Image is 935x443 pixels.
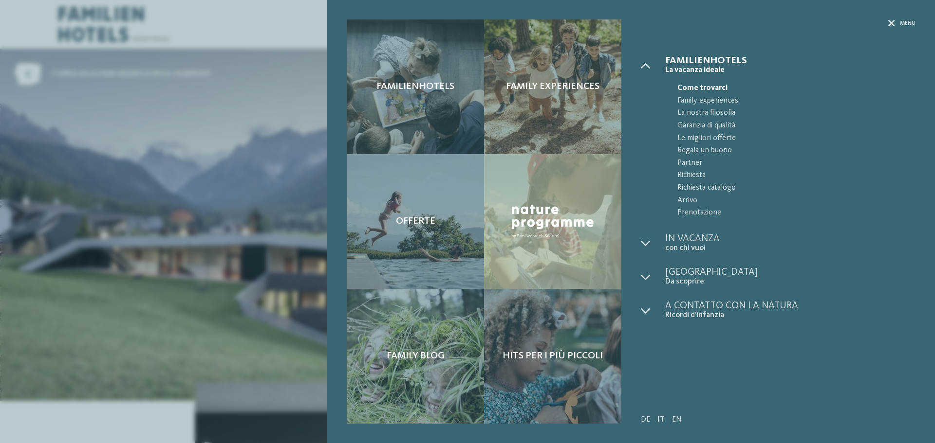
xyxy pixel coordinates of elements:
[677,195,916,207] span: Arrivo
[677,182,916,195] span: Richiesta catalogo
[665,277,916,286] span: Da scoprire
[665,82,916,95] a: Come trovarci
[347,289,484,424] a: Il nostro family hotel a Sesto, il vostro rifugio sulle Dolomiti. Family Blog
[665,267,916,277] span: [GEOGRAPHIC_DATA]
[672,416,682,424] a: EN
[665,267,916,286] a: [GEOGRAPHIC_DATA] Da scoprire
[665,56,916,75] a: Familienhotels La vacanza ideale
[677,95,916,107] span: Family experiences
[665,66,916,75] span: La vacanza ideale
[484,154,621,289] a: Il nostro family hotel a Sesto, il vostro rifugio sulle Dolomiti. Nature Programme
[677,207,916,219] span: Prenotazione
[347,19,484,154] a: Il nostro family hotel a Sesto, il vostro rifugio sulle Dolomiti. Familienhotels
[665,244,916,253] span: con chi vuoi
[665,169,916,182] a: Richiesta
[657,416,665,424] a: IT
[665,311,916,320] span: Ricordi d’infanzia
[677,169,916,182] span: Richiesta
[677,157,916,170] span: Partner
[665,107,916,120] a: La nostra filosofia
[665,144,916,157] a: Regala un buono
[677,144,916,157] span: Regala un buono
[665,120,916,132] a: Garanzia di qualità
[396,215,435,227] span: Offerte
[508,201,597,241] img: Nature Programme
[665,56,916,66] span: Familienhotels
[506,81,599,92] span: Family experiences
[665,301,916,320] a: A contatto con la natura Ricordi d’infanzia
[376,81,454,92] span: Familienhotels
[900,19,916,28] span: Menu
[665,95,916,107] a: Family experiences
[665,234,916,244] span: In vacanza
[665,157,916,170] a: Partner
[677,132,916,145] span: Le migliori offerte
[665,195,916,207] a: Arrivo
[347,154,484,289] a: Il nostro family hotel a Sesto, il vostro rifugio sulle Dolomiti. Offerte
[665,182,916,195] a: Richiesta catalogo
[665,207,916,219] a: Prenotazione
[484,289,621,424] a: Il nostro family hotel a Sesto, il vostro rifugio sulle Dolomiti. Hits per i più piccoli
[677,120,916,132] span: Garanzia di qualità
[484,19,621,154] a: Il nostro family hotel a Sesto, il vostro rifugio sulle Dolomiti. Family experiences
[665,301,916,311] span: A contatto con la natura
[665,132,916,145] a: Le migliori offerte
[503,350,603,362] span: Hits per i più piccoli
[641,416,650,424] a: DE
[677,82,916,95] span: Come trovarci
[387,350,445,362] span: Family Blog
[677,107,916,120] span: La nostra filosofia
[665,234,916,253] a: In vacanza con chi vuoi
